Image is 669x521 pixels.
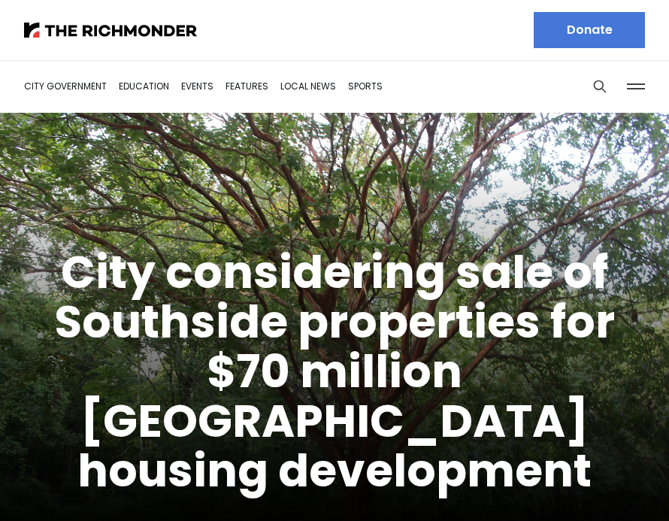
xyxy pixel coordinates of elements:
[54,241,615,502] a: City considering sale of Southside properties for $70 million [GEOGRAPHIC_DATA] housing development
[119,80,169,92] a: Education
[226,80,268,92] a: Features
[24,80,107,92] a: City Government
[181,80,213,92] a: Events
[534,12,645,48] a: Donate
[280,80,336,92] a: Local News
[348,80,383,92] a: Sports
[24,23,197,38] img: The Richmonder
[589,75,611,98] button: Search this site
